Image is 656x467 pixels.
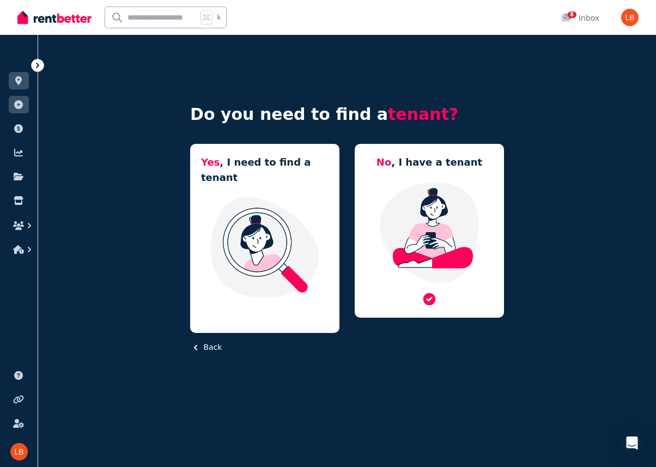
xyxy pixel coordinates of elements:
span: No [376,156,391,168]
img: Manage my property [366,181,493,283]
span: Yes [201,156,220,168]
img: I need a tenant [201,196,329,299]
button: Back [190,342,222,353]
img: RentBetter [17,9,92,26]
span: 8 [568,11,576,18]
h5: , I have a tenant [376,155,482,170]
img: Loryvi Bantiles [10,443,28,460]
h4: Do you need to find a [190,105,504,124]
h5: , I need to find a tenant [201,155,329,185]
span: k [217,13,221,22]
img: Loryvi Bantiles [621,9,639,26]
span: tenant? [388,105,458,124]
div: Inbox [561,13,599,23]
div: Open Intercom Messenger [619,430,645,456]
